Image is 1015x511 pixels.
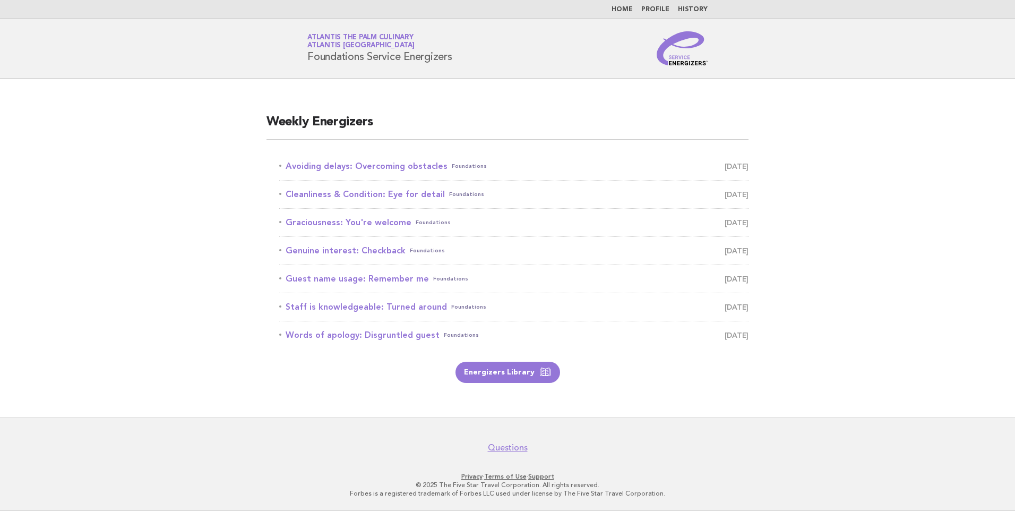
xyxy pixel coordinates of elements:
[183,489,832,498] p: Forbes is a registered trademark of Forbes LLC used under license by The Five Star Travel Corpora...
[612,6,633,13] a: Home
[279,215,749,230] a: Graciousness: You're welcomeFoundations [DATE]
[725,187,749,202] span: [DATE]
[183,472,832,481] p: · ·
[307,35,452,62] h1: Foundations Service Energizers
[488,442,528,453] a: Questions
[433,271,468,286] span: Foundations
[307,34,415,49] a: Atlantis The Palm CulinaryAtlantis [GEOGRAPHIC_DATA]
[657,31,708,65] img: Service Energizers
[279,243,749,258] a: Genuine interest: CheckbackFoundations [DATE]
[416,215,451,230] span: Foundations
[725,159,749,174] span: [DATE]
[266,114,749,140] h2: Weekly Energizers
[279,159,749,174] a: Avoiding delays: Overcoming obstaclesFoundations [DATE]
[455,362,560,383] a: Energizers Library
[725,271,749,286] span: [DATE]
[451,300,486,314] span: Foundations
[307,42,415,49] span: Atlantis [GEOGRAPHIC_DATA]
[444,328,479,343] span: Foundations
[678,6,708,13] a: History
[725,243,749,258] span: [DATE]
[279,328,749,343] a: Words of apology: Disgruntled guestFoundations [DATE]
[183,481,832,489] p: © 2025 The Five Star Travel Corporation. All rights reserved.
[484,473,527,480] a: Terms of Use
[410,243,445,258] span: Foundations
[528,473,554,480] a: Support
[641,6,669,13] a: Profile
[279,271,749,286] a: Guest name usage: Remember meFoundations [DATE]
[279,187,749,202] a: Cleanliness & Condition: Eye for detailFoundations [DATE]
[461,473,483,480] a: Privacy
[449,187,484,202] span: Foundations
[279,300,749,314] a: Staff is knowledgeable: Turned aroundFoundations [DATE]
[725,215,749,230] span: [DATE]
[725,328,749,343] span: [DATE]
[725,300,749,314] span: [DATE]
[452,159,487,174] span: Foundations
